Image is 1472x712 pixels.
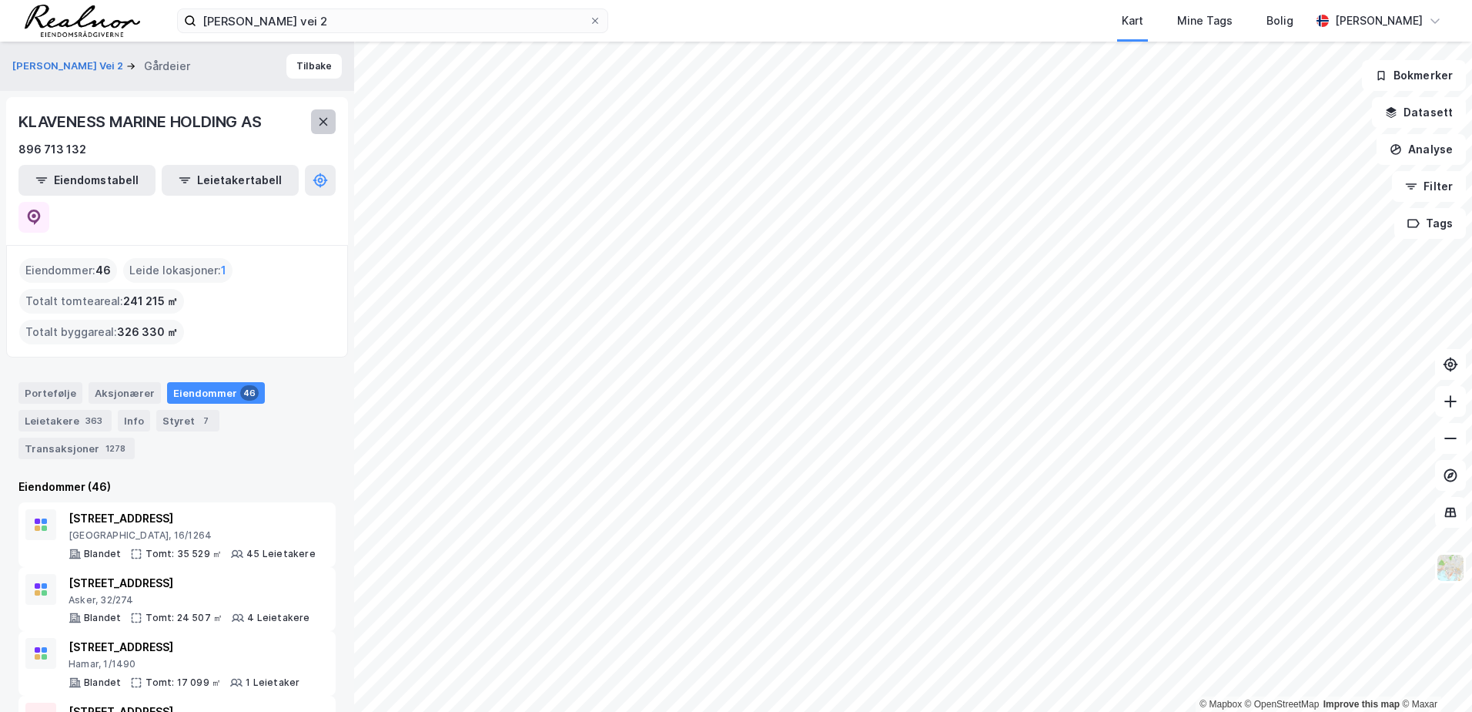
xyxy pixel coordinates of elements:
div: Gårdeier [144,57,190,76]
div: [STREET_ADDRESS] [69,509,316,528]
div: Portefølje [18,382,82,404]
button: [PERSON_NAME] Vei 2 [12,59,126,74]
span: 46 [95,261,111,280]
div: [GEOGRAPHIC_DATA], 16/1264 [69,529,316,542]
div: 1 Leietaker [246,677,299,689]
span: 241 215 ㎡ [123,292,178,311]
div: 1278 [102,441,129,456]
button: Datasett [1372,97,1466,128]
button: Analyse [1377,134,1466,165]
a: Mapbox [1199,699,1242,710]
div: [PERSON_NAME] [1335,12,1423,30]
iframe: Chat Widget [1395,638,1472,712]
button: Tags [1394,208,1466,239]
div: 46 [240,385,259,401]
img: Z [1436,553,1465,583]
div: 363 [82,413,105,428]
div: Tomt: 35 529 ㎡ [146,548,222,560]
div: Eiendommer (46) [18,478,336,496]
div: 45 Leietakere [246,548,316,560]
div: Kontrollprogram for chat [1395,638,1472,712]
div: Leide lokasjoner : [123,258,233,283]
div: Leietakere [18,410,112,432]
div: Blandet [84,612,121,624]
div: Eiendommer : [19,258,117,283]
div: Blandet [84,677,121,689]
a: OpenStreetMap [1245,699,1320,710]
button: Bokmerker [1362,60,1466,91]
div: Aksjonærer [89,382,161,404]
div: Hamar, 1/1490 [69,658,299,670]
a: Improve this map [1323,699,1400,710]
div: Asker, 32/274 [69,594,310,606]
div: Tomt: 24 507 ㎡ [146,612,222,624]
div: 896 713 132 [18,140,86,159]
button: Tilbake [286,54,342,79]
div: KLAVENESS MARINE HOLDING AS [18,109,265,134]
div: Blandet [84,548,121,560]
span: 1 [221,261,226,280]
span: 326 330 ㎡ [117,323,178,341]
div: Info [118,410,150,432]
div: [STREET_ADDRESS] [69,574,310,593]
div: Mine Tags [1177,12,1233,30]
div: Tomt: 17 099 ㎡ [146,677,221,689]
div: Bolig [1266,12,1293,30]
div: [STREET_ADDRESS] [69,638,299,657]
div: 4 Leietakere [247,612,309,624]
div: Totalt tomteareal : [19,289,184,314]
div: Transaksjoner [18,438,135,459]
button: Eiendomstabell [18,165,156,196]
img: realnor-logo.934646d98de889bb5806.png [25,5,140,37]
div: Eiendommer [167,382,265,404]
div: 7 [198,413,213,428]
div: Totalt byggareal : [19,320,184,344]
button: Filter [1392,171,1466,202]
div: Kart [1122,12,1143,30]
div: Styret [156,410,219,432]
input: Søk på adresse, matrikkel, gårdeiere, leietakere eller personer [196,9,589,32]
button: Leietakertabell [162,165,299,196]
